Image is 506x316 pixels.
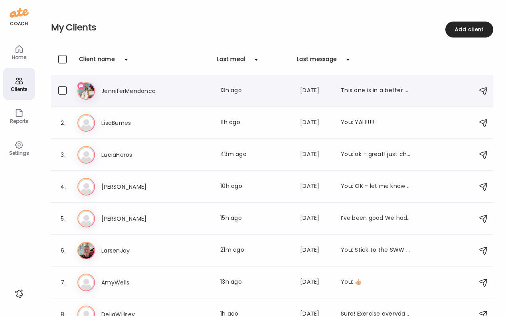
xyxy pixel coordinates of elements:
h3: JenniferMendonca [101,86,172,96]
div: I’ve been good We had a big dinner out last night… wine and other indulgences but that was it for... [341,214,411,223]
div: 7. [58,278,68,287]
h3: [PERSON_NAME] [101,214,172,223]
div: [DATE] [300,118,331,128]
div: Client name [79,55,115,68]
div: You: YAH!!!!! [341,118,411,128]
div: [DATE] [300,150,331,160]
div: 2. [58,118,68,128]
div: This one is in a better spot and didn't hurt going on [341,86,411,96]
div: Settings [5,150,34,156]
h2: My Clients [51,22,493,34]
div: Last message [297,55,337,68]
div: 13h ago [220,278,291,287]
div: [DATE] [300,278,331,287]
div: 13h ago [220,86,291,96]
div: [DATE] [300,246,331,255]
div: You: OK - let me know if you need to try and move anything around - always happy to tweak things [341,182,411,192]
div: [DATE] [300,182,331,192]
div: [DATE] [300,86,331,96]
div: 15h ago [220,214,291,223]
div: Clients [5,87,34,92]
div: 4. [58,182,68,192]
div: 21m ago [220,246,291,255]
div: Home [5,55,34,60]
div: 43m ago [220,150,291,160]
img: ate [10,6,29,19]
div: You: Stick to the SWW plate to the best of your abiilty, like you did with this meal, have smart ... [341,246,411,255]
h3: LarsenJay [101,246,172,255]
h3: LisaBurnes [101,118,172,128]
h3: [PERSON_NAME] [101,182,172,192]
div: 6. [58,246,68,255]
div: Last meal [217,55,245,68]
div: [DATE] [300,214,331,223]
h3: AmyWells [101,278,172,287]
div: 5. [58,214,68,223]
h3: LuciaHeros [101,150,172,160]
div: You: 👍🏼 [341,278,411,287]
div: 3. [58,150,68,160]
div: Add client [445,22,493,38]
div: coach [10,20,28,27]
div: Reports [5,118,34,124]
div: 10h ago [220,182,291,192]
div: You: ok - great! just checking [341,150,411,160]
div: 11h ago [220,118,291,128]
